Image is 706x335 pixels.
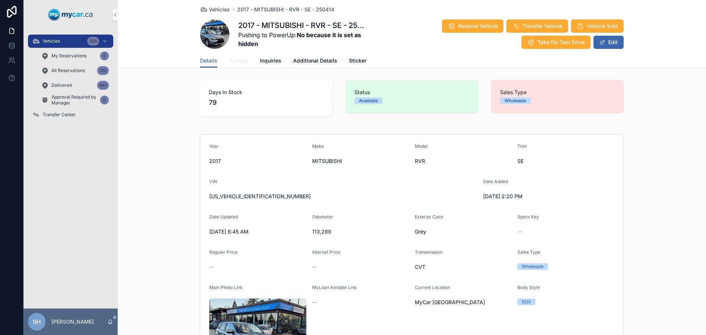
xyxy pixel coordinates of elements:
span: Vehicle Sold [587,22,618,30]
span: [US_VEHICLE_IDENTIFICATION_NUMBER] [209,193,477,200]
div: Available [359,97,378,104]
span: Grey [415,228,511,235]
span: Sales Type [517,249,540,255]
span: SH [33,317,41,326]
strong: No because it is set as hidden [238,31,361,47]
span: Vehicles [209,6,230,13]
span: Odometer [312,214,333,220]
div: 0 [100,51,109,60]
a: My Reservations0 [37,49,113,63]
div: 641 [97,81,109,90]
span: Vehicles [43,38,60,44]
a: All Reservations120 [37,64,113,77]
span: Inquiries [260,57,281,64]
span: Trim [517,143,527,149]
span: Take For Test Drive [538,39,585,46]
span: Make [312,143,324,149]
span: Pushing to PowerUp: [238,31,365,48]
span: [DATE] 8:45 AM [209,228,306,235]
span: 2017 [209,157,306,165]
span: Main Photo Link [209,285,243,290]
span: Additional Details [293,57,337,64]
span: Approval Required by Manager [51,94,97,106]
button: Edit [593,36,624,49]
span: Status [354,89,469,96]
span: Regular Price [209,249,238,255]
span: [DATE] 2:20 PM [483,193,580,200]
span: Sales Type [500,89,615,96]
span: My Reservations [51,53,86,59]
button: Vehicle Sold [571,19,624,33]
span: CVT [415,263,511,271]
span: Transfer Vehicle [523,22,562,30]
span: Transfer Center [43,112,76,118]
div: scrollable content [24,29,118,131]
img: App logo [48,9,93,21]
div: Wholesale [504,97,526,104]
span: -- [312,299,317,306]
span: Current Location [415,285,450,290]
a: Additional Details [293,54,337,69]
a: Inquiries [260,54,281,69]
span: Details [200,57,217,64]
a: Vehicles [200,6,230,13]
a: Activity [229,54,248,69]
a: 2017 - MITSUBISHI - RVR - SE - 250414 [237,6,334,13]
span: 113,288 [312,228,409,235]
span: Date Added [483,179,508,184]
a: Transfer Center [28,108,113,121]
span: Sticker [349,57,366,64]
a: Approval Required by Manager0 [37,93,113,107]
h1: 2017 - MITSUBISHI - RVR - SE - 250414 [238,20,365,31]
span: SE [517,157,614,165]
span: Delivered [51,82,72,88]
a: Vehicles356 [28,35,113,48]
span: Reserve Vehicle [458,22,498,30]
span: All Reservations [51,68,85,74]
span: Days In Stock [209,89,324,96]
div: Wholesale [522,263,543,270]
div: SUV [522,299,531,305]
span: Date Updated [209,214,238,220]
button: Transfer Vehicle [506,19,568,33]
span: VIN [209,179,217,184]
span: Model [415,143,428,149]
span: MyCar [GEOGRAPHIC_DATA] [415,299,485,306]
span: Activity [229,57,248,64]
button: Take For Test Drive [521,36,591,49]
span: MyLoan Airtable Link [312,285,357,290]
div: 356 [87,37,99,46]
div: 0 [100,96,109,104]
p: [PERSON_NAME] [51,318,94,325]
span: -- [209,263,214,271]
span: Internet Price [312,249,340,255]
span: Transmission [415,249,442,255]
span: -- [517,228,522,235]
a: Delivered641 [37,79,113,92]
div: 120 [97,66,109,75]
button: Reserve Vehicle [442,19,503,33]
span: Body Style [517,285,540,290]
a: Details [200,54,217,68]
span: MITSUBISHI [312,157,409,165]
a: Sticker [349,54,366,69]
span: Year [209,143,219,149]
span: Spare Key [517,214,539,220]
span: Exterior Color [415,214,444,220]
span: 79 [209,97,324,108]
span: RVR [415,157,511,165]
span: -- [312,263,317,271]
